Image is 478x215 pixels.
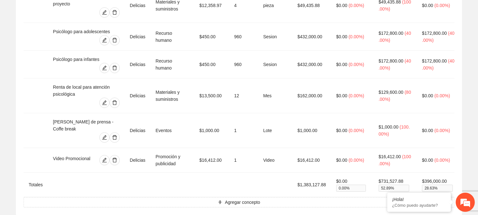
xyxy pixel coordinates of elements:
[125,23,151,51] td: Delicias
[100,135,109,140] span: edit
[379,124,398,130] span: $1,000.00
[258,113,292,148] td: Lote
[392,197,446,202] div: ¡Hola!
[349,62,364,67] span: ( 0.00% )
[349,3,364,8] span: ( 0.00% )
[110,63,120,73] button: delete
[53,118,119,132] div: [PERSON_NAME] de prensa - Coffe break
[53,28,119,35] div: Psicólogo para adolescentes
[336,128,347,133] span: $0.00
[422,93,433,98] span: $0.00
[417,173,460,197] td: $396,000.00
[110,38,119,43] span: delete
[229,148,258,173] td: 1
[379,90,411,102] span: ( 80.00% )
[125,148,151,173] td: Delicias
[194,78,229,113] td: $13,500.00
[24,197,454,207] button: plusAgregar concepto
[422,31,447,36] span: $172,800.00
[99,7,110,18] button: edit
[229,113,258,148] td: 1
[100,158,109,163] span: edit
[53,56,119,63] div: Psicólogo para infantes
[258,51,292,78] td: Sesion
[225,199,260,206] span: Agregar concepto
[125,78,151,113] td: Delicias
[349,158,364,163] span: ( 0.00% )
[422,185,453,192] span: 28.63 %
[336,3,347,8] span: $0.00
[151,23,195,51] td: Recurso humano
[336,93,347,98] span: $0.00
[379,154,411,166] span: ( 100.00% )
[422,3,433,8] span: $0.00
[349,93,364,98] span: ( 0.00% )
[110,100,119,105] span: delete
[218,200,222,205] span: plus
[194,148,229,173] td: $16,412.00
[110,10,119,15] span: delete
[292,23,331,51] td: $432,000.00
[292,78,331,113] td: $162,000.00
[151,148,195,173] td: Promoción y publicidad
[99,63,110,73] button: edit
[349,34,364,39] span: ( 0.00% )
[336,34,347,39] span: $0.00
[229,78,258,113] td: 12
[292,148,331,173] td: $16,412.00
[374,173,417,197] td: $731,527.88
[292,51,331,78] td: $432,000.00
[100,65,109,70] span: edit
[110,158,119,163] span: delete
[110,155,120,165] button: delete
[392,203,446,208] p: ¿Cómo puedo ayudarte?
[100,10,109,15] span: edit
[53,84,119,98] div: Renta de local para atención psicológica
[434,3,450,8] span: ( 0.00% )
[379,90,403,95] span: $129,600.00
[99,35,110,45] button: edit
[258,23,292,51] td: Sesion
[349,128,364,133] span: ( 0.00% )
[194,113,229,148] td: $1,000.00
[151,78,195,113] td: Materiales y suministros
[336,62,347,67] span: $0.00
[422,158,433,163] span: $0.00
[151,51,195,78] td: Recurso humano
[379,58,403,63] span: $172,800.00
[292,113,331,148] td: $1,000.00
[110,35,120,45] button: delete
[258,78,292,113] td: Mes
[100,38,109,43] span: edit
[422,128,433,133] span: $0.00
[422,58,447,63] span: $172,800.00
[110,98,120,108] button: delete
[379,58,411,70] span: ( 40.00% )
[24,173,48,197] td: Totales
[194,23,229,51] td: $450.00
[99,98,110,108] button: edit
[434,93,450,98] span: ( 0.00% )
[229,51,258,78] td: 960
[434,158,450,163] span: ( 0.00% )
[99,155,110,165] button: edit
[125,51,151,78] td: Delicias
[379,185,409,192] span: 52.89 %
[151,113,195,148] td: Eventos
[110,7,120,18] button: delete
[336,158,347,163] span: $0.00
[125,113,151,148] td: Delicias
[336,185,366,192] span: 0.00 %
[110,135,119,140] span: delete
[99,132,110,143] button: edit
[53,155,95,165] div: Video Promocional
[379,154,401,159] span: $16,412.00
[434,128,450,133] span: ( 0.00% )
[331,173,374,197] td: $0.00
[379,31,411,43] span: ( 40.00% )
[292,173,331,197] td: $1,383,127.88
[100,100,109,105] span: edit
[258,148,292,173] td: Video
[110,65,119,70] span: delete
[194,51,229,78] td: $450.00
